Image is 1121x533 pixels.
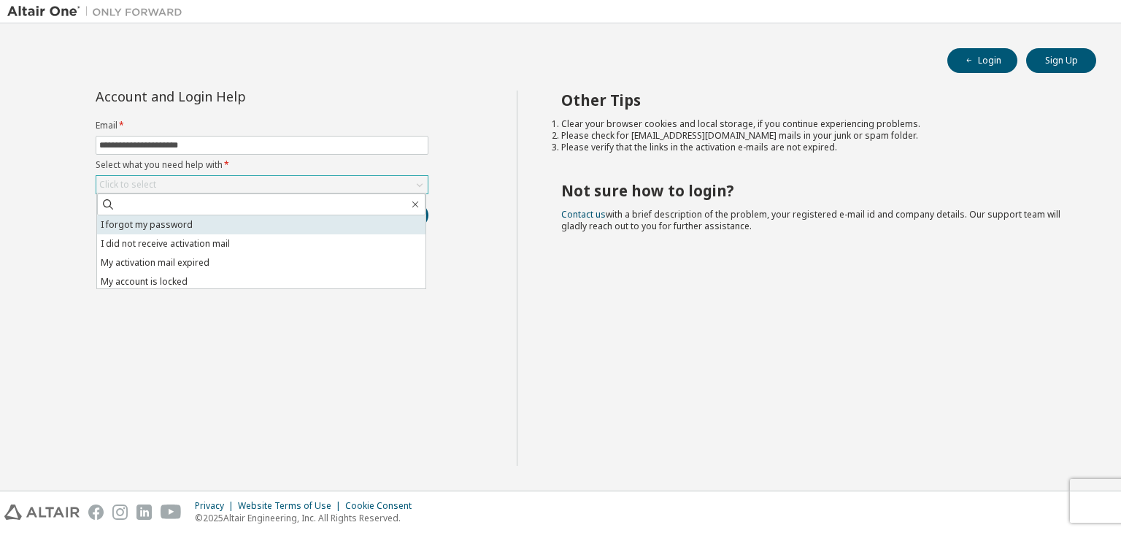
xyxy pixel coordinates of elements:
p: © 2025 Altair Engineering, Inc. All Rights Reserved. [195,512,420,524]
li: Please verify that the links in the activation e-mails are not expired. [561,142,1071,153]
div: Privacy [195,500,238,512]
img: facebook.svg [88,505,104,520]
li: Clear your browser cookies and local storage, if you continue experiencing problems. [561,118,1071,130]
img: altair_logo.svg [4,505,80,520]
div: Website Terms of Use [238,500,345,512]
img: linkedin.svg [136,505,152,520]
button: Login [947,48,1017,73]
div: Cookie Consent [345,500,420,512]
img: Altair One [7,4,190,19]
h2: Other Tips [561,91,1071,110]
div: Click to select [96,176,428,193]
label: Select what you need help with [96,159,428,171]
div: Click to select [99,179,156,191]
button: Sign Up [1026,48,1096,73]
h2: Not sure how to login? [561,181,1071,200]
li: I forgot my password [97,215,425,234]
a: Contact us [561,208,606,221]
span: with a brief description of the problem, your registered e-mail id and company details. Our suppo... [561,208,1060,232]
li: Please check for [EMAIL_ADDRESS][DOMAIN_NAME] mails in your junk or spam folder. [561,130,1071,142]
div: Account and Login Help [96,91,362,102]
img: youtube.svg [161,505,182,520]
img: instagram.svg [112,505,128,520]
label: Email [96,120,428,131]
